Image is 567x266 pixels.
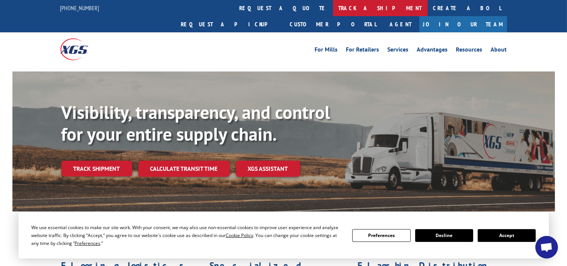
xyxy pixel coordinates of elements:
[60,4,99,12] a: [PHONE_NUMBER]
[417,47,448,55] a: Advantages
[236,161,300,177] a: XGS ASSISTANT
[382,16,419,32] a: Agent
[31,223,343,247] div: We use essential cookies to make our site work. With your consent, we may also use non-essential ...
[315,47,338,55] a: For Mills
[176,16,284,32] a: Request a pickup
[226,232,253,239] span: Cookie Policy
[352,229,410,242] button: Preferences
[75,240,100,246] span: Preferences
[346,47,379,55] a: For Retailers
[535,236,558,258] div: Open chat
[415,229,473,242] button: Decline
[419,16,507,32] a: Join Our Team
[138,161,230,177] a: Calculate transit time
[456,47,483,55] a: Resources
[388,47,409,55] a: Services
[61,161,132,176] a: Track shipment
[491,47,507,55] a: About
[18,212,549,258] div: Cookie Consent Prompt
[284,16,382,32] a: Customer Portal
[478,229,536,242] button: Accept
[61,100,330,146] b: Visibility, transparency, and control for your entire supply chain.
